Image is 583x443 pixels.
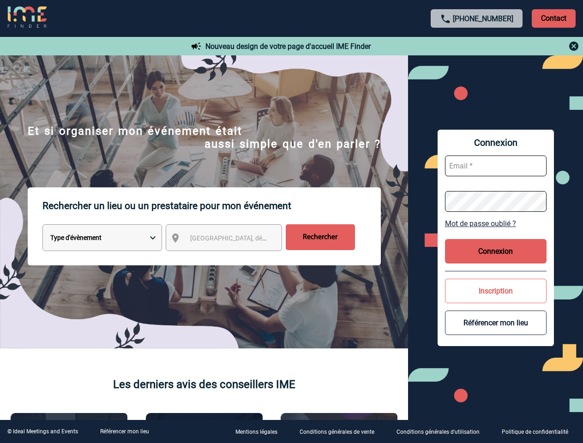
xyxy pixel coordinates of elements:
[292,427,389,436] a: Conditions générales de vente
[494,427,583,436] a: Politique de confidentialité
[445,137,547,148] span: Connexion
[235,429,277,436] p: Mentions légales
[7,428,78,435] div: © Ideal Meetings and Events
[100,428,149,435] a: Référencer mon lieu
[300,429,374,436] p: Conditions générales de vente
[286,224,355,250] input: Rechercher
[389,427,494,436] a: Conditions générales d'utilisation
[440,13,451,24] img: call-24-px.png
[397,429,480,436] p: Conditions générales d'utilisation
[445,219,547,228] a: Mot de passe oublié ?
[445,239,547,263] button: Connexion
[532,9,576,28] p: Contact
[445,311,547,335] button: Référencer mon lieu
[453,14,513,23] a: [PHONE_NUMBER]
[42,187,381,224] p: Rechercher un lieu ou un prestataire pour mon événement
[228,427,292,436] a: Mentions légales
[445,156,547,176] input: Email *
[502,429,568,436] p: Politique de confidentialité
[190,234,319,242] span: [GEOGRAPHIC_DATA], département, région...
[445,279,547,303] button: Inscription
